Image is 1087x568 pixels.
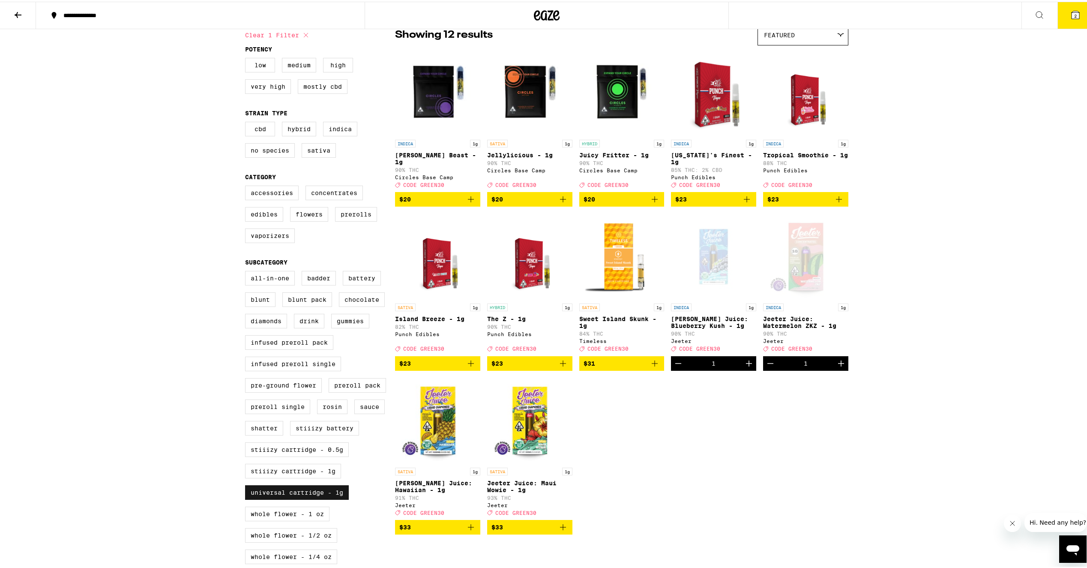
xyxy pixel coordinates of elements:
img: Jeeter - Jeeter Juice: Maui Wowie - 1g [487,376,572,462]
p: 1g [654,302,664,310]
label: Whole Flower - 1/2 oz [245,526,337,541]
iframe: Button to launch messaging window [1059,534,1087,561]
p: INDICA [395,138,416,146]
div: Jeeter [487,501,572,506]
button: Increment [742,355,756,369]
p: 90% THC [763,329,848,335]
span: CODE GREEN30 [495,180,536,186]
p: SATIVA [487,466,508,474]
span: $23 [675,194,687,201]
legend: Potency [245,44,272,51]
label: Mostly CBD [298,78,347,92]
legend: Strain Type [245,108,287,115]
img: Jeeter - Jeeter Juice: Hawaiian - 1g [395,376,480,462]
p: Sweet Island Skunk - 1g [579,314,665,328]
p: 90% THC [487,322,572,328]
label: Infused Preroll Pack [245,334,333,348]
legend: Subcategory [245,257,287,264]
span: $33 [491,522,503,529]
a: Open page for Jeeter Juice: Hawaiian - 1g from Jeeter [395,376,480,518]
button: Decrement [763,355,778,369]
label: Preroll Pack [329,376,386,391]
label: Sauce [354,398,385,412]
img: Punch Edibles - Tropical Smoothie - 1g [773,48,839,134]
p: The Z - 1g [487,314,572,321]
p: 84% THC [579,329,665,335]
a: Open page for Island Breeze - 1g from Punch Edibles [395,212,480,354]
p: Jeeter Juice: Watermelon ZKZ - 1g [763,314,848,328]
p: 1g [562,302,572,310]
p: [PERSON_NAME] Juice: Blueberry Kush - 1g [671,314,756,328]
a: Open page for Jellylicious - 1g from Circles Base Camp [487,48,572,190]
span: CODE GREEN30 [403,345,444,350]
span: $33 [399,522,411,529]
span: CODE GREEN30 [679,180,720,186]
a: Open page for Jeeter Juice: Maui Wowie - 1g from Jeeter [487,376,572,518]
a: Open page for Berry Beast - 1g from Circles Base Camp [395,48,480,190]
p: 1g [562,466,572,474]
span: CODE GREEN30 [587,180,629,186]
button: Add to bag [395,355,480,369]
p: 82% THC [395,322,480,328]
label: Battery [343,269,381,284]
span: $23 [767,194,779,201]
iframe: Message from company [1024,511,1087,530]
button: Increment [834,355,848,369]
span: CODE GREEN30 [771,180,812,186]
p: SATIVA [395,466,416,474]
p: [US_STATE]'s Finest - 1g [671,150,756,164]
p: 91% THC [395,493,480,499]
p: 88% THC [763,159,848,164]
p: INDICA [671,302,692,310]
div: Punch Edibles [487,330,572,335]
img: Circles Base Camp - Berry Beast - 1g [395,48,480,134]
img: Timeless - Sweet Island Skunk - 1g [579,212,665,298]
p: Island Breeze - 1g [395,314,480,321]
label: Prerolls [335,205,377,220]
a: Open page for Tropical Smoothie - 1g from Punch Edibles [763,48,848,190]
p: SATIVA [579,302,600,310]
p: Jeeter Juice: Maui Wowie - 1g [487,478,572,492]
div: 1 [712,358,716,365]
iframe: Close message [1004,513,1021,530]
span: CODE GREEN30 [495,508,536,514]
button: Add to bag [395,190,480,205]
label: Drink [294,312,324,327]
label: Diamonds [245,312,287,327]
span: Featured [764,30,795,37]
p: 90% THC [671,329,756,335]
div: Punch Edibles [395,330,480,335]
span: CODE GREEN30 [495,345,536,350]
label: Indica [323,120,357,135]
span: $23 [491,358,503,365]
span: CODE GREEN30 [403,180,444,186]
label: No Species [245,141,295,156]
span: CODE GREEN30 [587,345,629,350]
label: Flowers [290,205,328,220]
label: Hybrid [282,120,316,135]
label: Low [245,56,275,71]
p: 93% THC [487,493,572,499]
button: Add to bag [579,190,665,205]
img: Punch Edibles - The Z - 1g [497,212,563,298]
label: STIIIZY Cartridge - 0.5g [245,441,349,455]
span: 2 [1074,12,1077,17]
p: 90% THC [579,159,665,164]
label: All-In-One [245,269,295,284]
p: SATIVA [395,302,416,310]
label: Badder [302,269,336,284]
a: Open page for Jeeter Juice: Watermelon ZKZ - 1g from Jeeter [763,212,848,354]
button: Add to bag [671,190,756,205]
span: $20 [584,194,595,201]
button: Add to bag [395,518,480,533]
button: Decrement [671,355,686,369]
label: Chocolate [339,291,385,305]
p: 1g [562,138,572,146]
span: $23 [399,358,411,365]
label: Blunt [245,291,275,305]
button: Add to bag [579,355,665,369]
div: Jeeter [671,337,756,342]
img: Punch Edibles - Florida's Finest - 1g [671,48,756,134]
label: Blunt Pack [282,291,332,305]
